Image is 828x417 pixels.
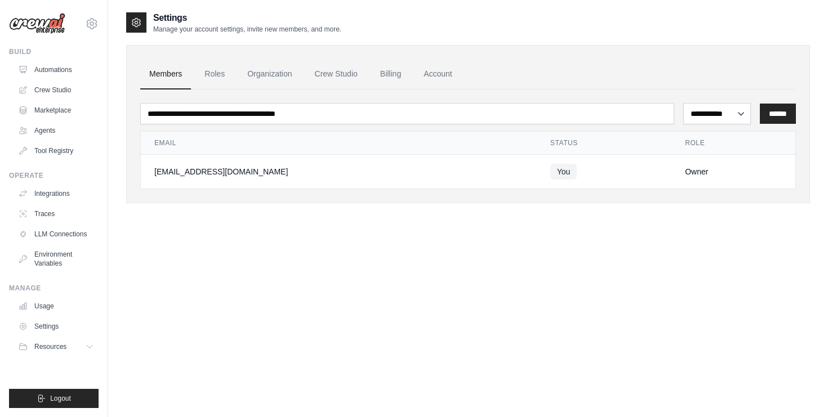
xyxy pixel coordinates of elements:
a: Billing [371,59,410,89]
th: Role [671,132,795,155]
img: Logo [9,13,65,34]
a: Tool Registry [14,142,99,160]
a: Environment Variables [14,245,99,272]
div: [EMAIL_ADDRESS][DOMAIN_NAME] [154,166,523,177]
a: Usage [14,297,99,315]
a: Members [140,59,191,89]
th: Status [537,132,671,155]
a: Agents [14,122,99,140]
div: Operate [9,171,99,180]
div: Manage [9,284,99,293]
a: Organization [238,59,301,89]
a: Crew Studio [14,81,99,99]
button: Logout [9,389,99,408]
a: Integrations [14,185,99,203]
a: Account [415,59,461,89]
h2: Settings [153,11,341,25]
a: Crew Studio [306,59,367,89]
p: Manage your account settings, invite new members, and more. [153,25,341,34]
a: LLM Connections [14,225,99,243]
button: Resources [14,338,99,356]
a: Marketplace [14,101,99,119]
a: Automations [14,61,99,79]
div: Build [9,47,99,56]
span: Logout [50,394,71,403]
a: Roles [195,59,234,89]
th: Email [141,132,537,155]
span: Resources [34,342,66,351]
a: Traces [14,205,99,223]
div: Owner [685,166,782,177]
a: Settings [14,317,99,335]
span: You [550,164,577,180]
